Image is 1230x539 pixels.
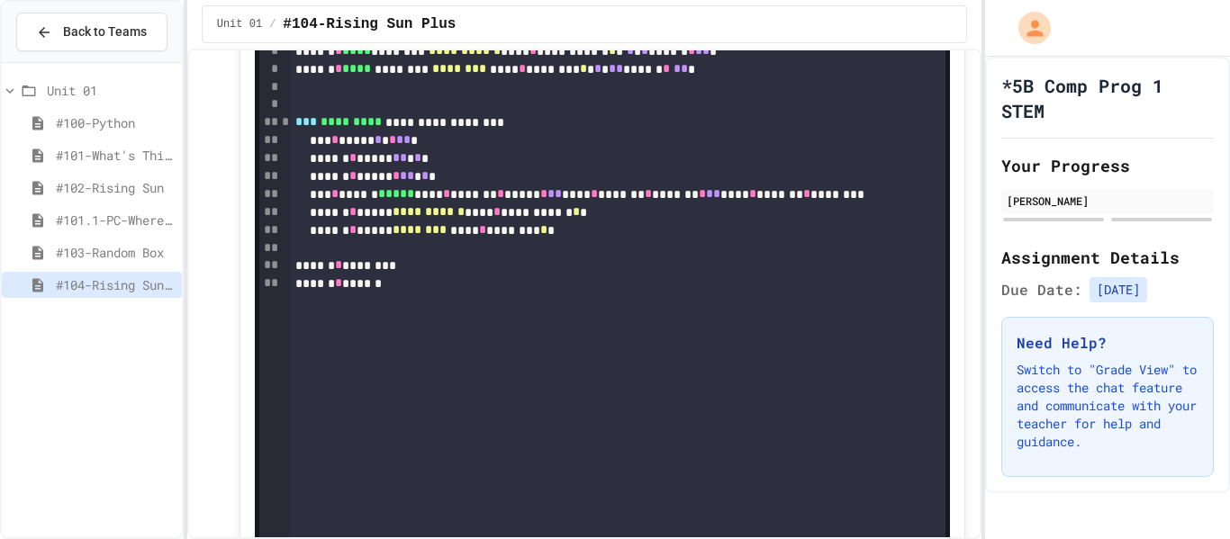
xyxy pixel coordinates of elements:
[47,81,175,100] span: Unit 01
[269,17,276,31] span: /
[217,17,262,31] span: Unit 01
[1001,279,1082,301] span: Due Date:
[1001,245,1214,270] h2: Assignment Details
[56,243,175,262] span: #103-Random Box
[999,7,1055,49] div: My Account
[56,275,175,294] span: #104-Rising Sun Plus
[283,13,456,35] span: #104-Rising Sun Plus
[1001,73,1214,123] h1: *5B Comp Prog 1 STEM
[1017,361,1198,451] p: Switch to "Grade View" to access the chat feature and communicate with your teacher for help and ...
[56,178,175,197] span: #102-Rising Sun
[56,211,175,229] span: #101.1-PC-Where am I?
[1017,332,1198,354] h3: Need Help?
[1001,153,1214,178] h2: Your Progress
[63,22,147,41] span: Back to Teams
[56,113,175,132] span: #100-Python
[56,146,175,165] span: #101-What's This ??
[16,13,167,51] button: Back to Teams
[1007,193,1208,209] div: [PERSON_NAME]
[1090,277,1147,302] span: [DATE]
